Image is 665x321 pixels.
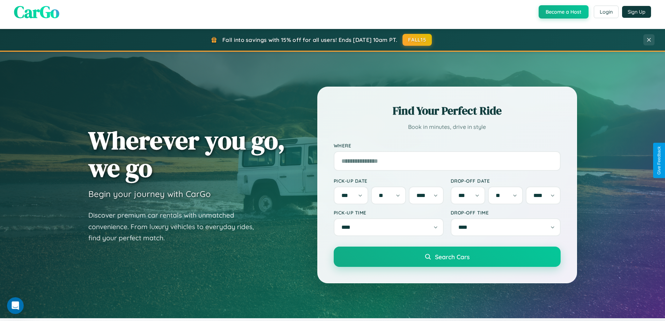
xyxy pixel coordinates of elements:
h1: Wherever you go, we go [88,126,285,182]
label: Pick-up Date [334,178,444,184]
button: Sign Up [622,6,651,18]
label: Where [334,143,561,148]
iframe: Intercom live chat [7,297,24,314]
h3: Begin your journey with CarGo [88,189,211,199]
label: Pick-up Time [334,210,444,216]
button: Become a Host [539,5,589,19]
h2: Find Your Perfect Ride [334,103,561,118]
label: Drop-off Date [451,178,561,184]
button: FALL15 [402,34,432,46]
button: Search Cars [334,247,561,267]
div: Give Feedback [657,146,662,175]
p: Discover premium car rentals with unmatched convenience. From luxury vehicles to everyday rides, ... [88,210,263,244]
label: Drop-off Time [451,210,561,216]
span: CarGo [14,0,59,23]
p: Book in minutes, drive in style [334,122,561,132]
span: Fall into savings with 15% off for all users! Ends [DATE] 10am PT. [222,36,397,43]
button: Login [594,6,619,18]
span: Search Cars [435,253,470,261]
